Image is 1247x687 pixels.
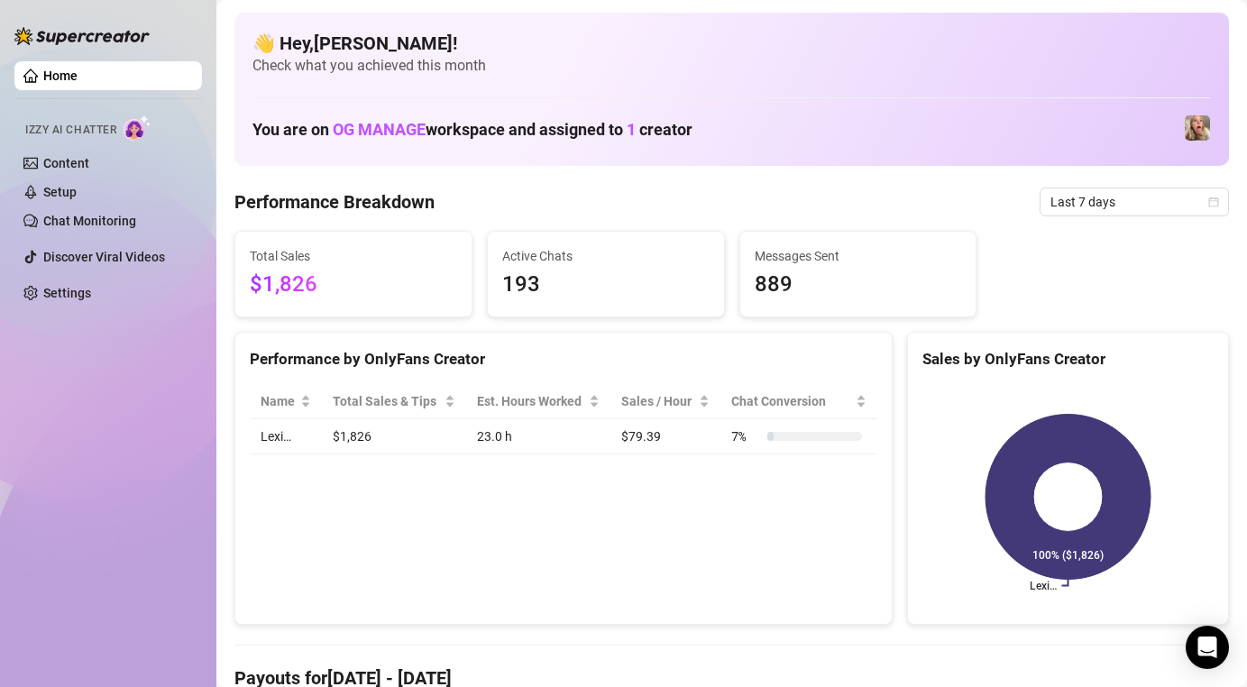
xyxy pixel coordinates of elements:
td: $79.39 [610,419,720,454]
th: Name [250,384,322,419]
span: Messages Sent [755,246,962,266]
span: 1 [627,120,636,139]
span: Active Chats [502,246,710,266]
div: Performance by OnlyFans Creator [250,347,877,371]
td: 23.0 h [466,419,611,454]
h4: Performance Breakdown [234,189,435,215]
th: Chat Conversion [720,384,877,419]
img: AI Chatter [124,114,151,141]
td: Lexi… [250,419,322,454]
span: 193 [502,268,710,302]
span: Sales / Hour [621,391,694,411]
span: Check what you achieved this month [252,56,1211,76]
span: 7 % [731,426,760,446]
th: Total Sales & Tips [322,384,466,419]
span: Last 7 days [1050,188,1218,215]
text: Lexi… [1030,580,1057,592]
div: Open Intercom Messenger [1186,626,1229,669]
h4: 👋 Hey, [PERSON_NAME] ! [252,31,1211,56]
div: Est. Hours Worked [477,391,586,411]
h1: You are on workspace and assigned to creator [252,120,692,140]
a: Content [43,156,89,170]
a: Discover Viral Videos [43,250,165,264]
span: Izzy AI Chatter [25,122,116,139]
a: Settings [43,286,91,300]
a: Setup [43,185,77,199]
span: Chat Conversion [731,391,852,411]
span: Total Sales & Tips [333,391,441,411]
span: $1,826 [250,268,457,302]
a: Chat Monitoring [43,214,136,228]
a: Home [43,69,78,83]
span: calendar [1208,197,1219,207]
span: Total Sales [250,246,457,266]
div: Sales by OnlyFans Creator [922,347,1214,371]
th: Sales / Hour [610,384,720,419]
span: OG MANAGE [333,120,426,139]
td: $1,826 [322,419,466,454]
span: Name [261,391,297,411]
span: 889 [755,268,962,302]
img: Lexi [1185,115,1210,141]
img: logo-BBDzfeDw.svg [14,27,150,45]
